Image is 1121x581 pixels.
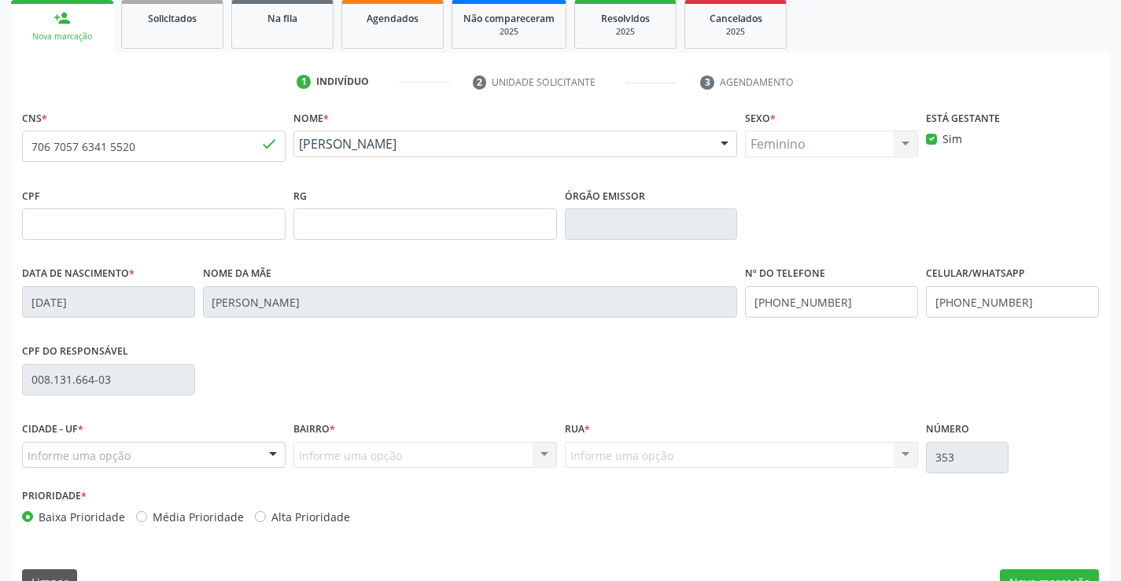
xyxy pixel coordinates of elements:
[601,12,650,25] span: Resolvidos
[926,262,1025,286] label: Celular/WhatsApp
[53,9,71,27] div: person_add
[203,262,271,286] label: Nome da mãe
[260,135,278,153] span: done
[293,184,307,208] label: RG
[316,75,369,89] div: Indivíduo
[565,184,645,208] label: Órgão emissor
[463,12,555,25] span: Não compareceram
[710,12,762,25] span: Cancelados
[22,106,47,131] label: CNS
[745,286,918,318] input: (__) _____-_____
[148,12,197,25] span: Solicitados
[293,106,329,131] label: Nome
[39,509,125,525] label: Baixa Prioridade
[271,509,350,525] label: Alta Prioridade
[942,131,962,147] label: Sim
[463,26,555,38] div: 2025
[299,136,706,152] span: [PERSON_NAME]
[22,417,83,442] label: Cidade - UF
[293,417,335,442] label: Bairro
[926,286,1099,318] input: (__) _____-_____
[22,184,40,208] label: CPF
[22,340,128,364] label: CPF do responsável
[22,31,102,42] div: Nova marcação
[367,12,419,25] span: Agendados
[22,286,195,318] input: __/__/____
[297,75,311,89] div: 1
[22,484,87,509] label: Prioridade
[926,417,969,442] label: Número
[22,262,135,286] label: Data de nascimento
[696,26,775,38] div: 2025
[745,106,776,131] label: Sexo
[565,417,590,442] label: Rua
[745,262,825,286] label: Nº do Telefone
[926,106,1000,131] label: Está gestante
[267,12,297,25] span: Na fila
[153,509,244,525] label: Média Prioridade
[28,447,131,464] span: Informe uma opção
[22,364,195,395] input: ___.___.___-__
[586,26,665,38] div: 2025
